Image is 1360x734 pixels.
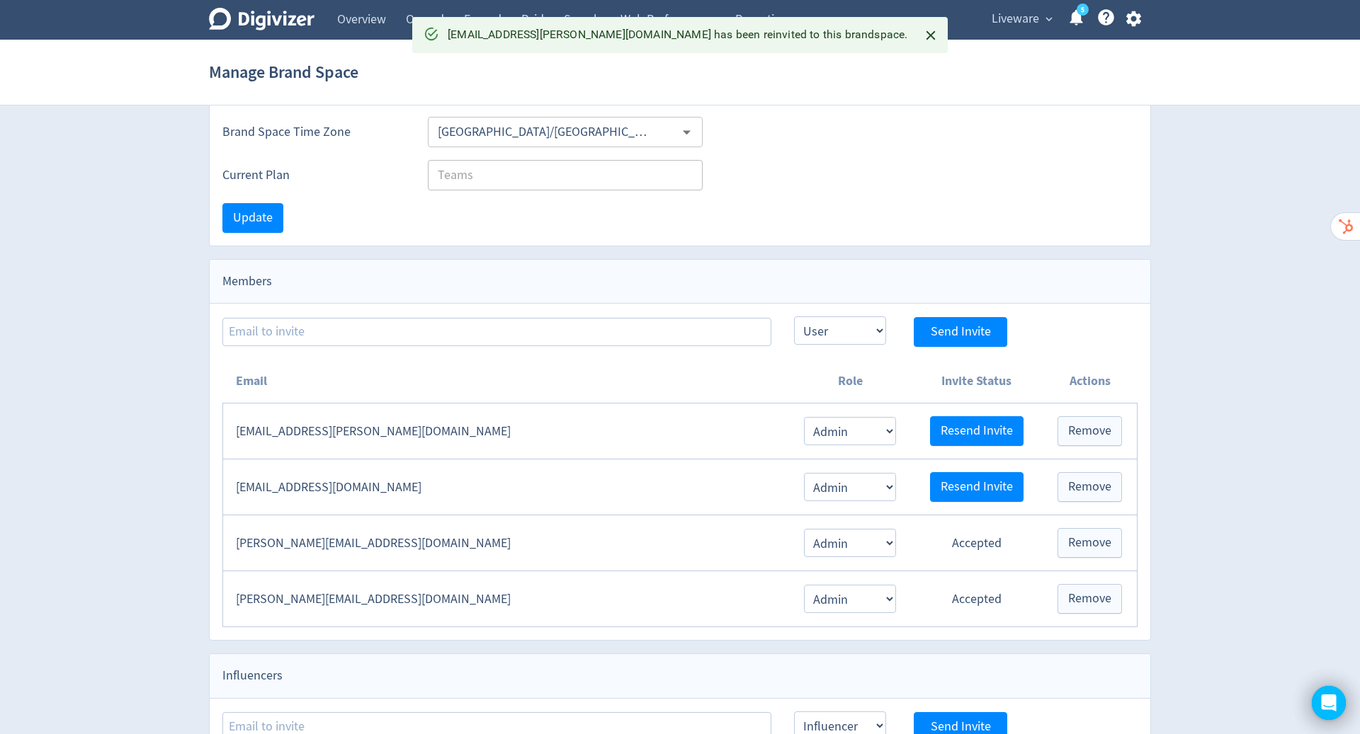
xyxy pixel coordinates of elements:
[233,212,273,224] span: Update
[910,360,1043,403] th: Invite Status
[1043,13,1055,25] span: expand_more
[223,360,790,403] th: Email
[930,472,1024,502] button: Resend Invite
[432,121,657,143] input: Select Timezone
[210,260,1150,304] div: Members
[987,8,1056,30] button: Liveware
[941,425,1013,437] span: Resend Invite
[931,326,991,338] span: Send Invite
[1043,360,1137,403] th: Actions
[223,459,790,515] td: [EMAIL_ADDRESS][DOMAIN_NAME]
[930,416,1024,446] button: Resend Invite
[222,318,771,346] input: Email to invite
[914,317,1007,347] button: Send Invite
[790,360,910,403] th: Role
[919,24,943,47] button: Close
[910,515,1043,571] td: Accepted
[1068,425,1111,437] span: Remove
[910,571,1043,627] td: Accepted
[1312,686,1346,720] div: Open Intercom Messenger
[1068,481,1111,493] span: Remove
[931,721,991,733] span: Send Invite
[448,21,908,49] div: [EMAIL_ADDRESS][PERSON_NAME][DOMAIN_NAME] has been reinvited to this brandspace.
[941,481,1013,493] span: Resend Invite
[222,166,405,184] label: Current Plan
[1081,5,1084,15] text: 5
[1058,584,1122,614] button: Remove
[223,403,790,459] td: [EMAIL_ADDRESS][PERSON_NAME][DOMAIN_NAME]
[222,123,405,141] label: Brand Space Time Zone
[992,8,1039,30] span: Liveware
[210,654,1150,698] div: Influencers
[223,571,790,627] td: [PERSON_NAME][EMAIL_ADDRESS][DOMAIN_NAME]
[222,203,283,233] button: Update
[1058,416,1122,446] button: Remove
[1058,472,1122,502] button: Remove
[1068,537,1111,549] span: Remove
[1068,592,1111,605] span: Remove
[1077,4,1089,16] a: 5
[676,121,698,143] button: Open
[223,515,790,571] td: [PERSON_NAME][EMAIL_ADDRESS][DOMAIN_NAME]
[209,50,358,95] h1: Manage Brand Space
[1058,528,1122,558] button: Remove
